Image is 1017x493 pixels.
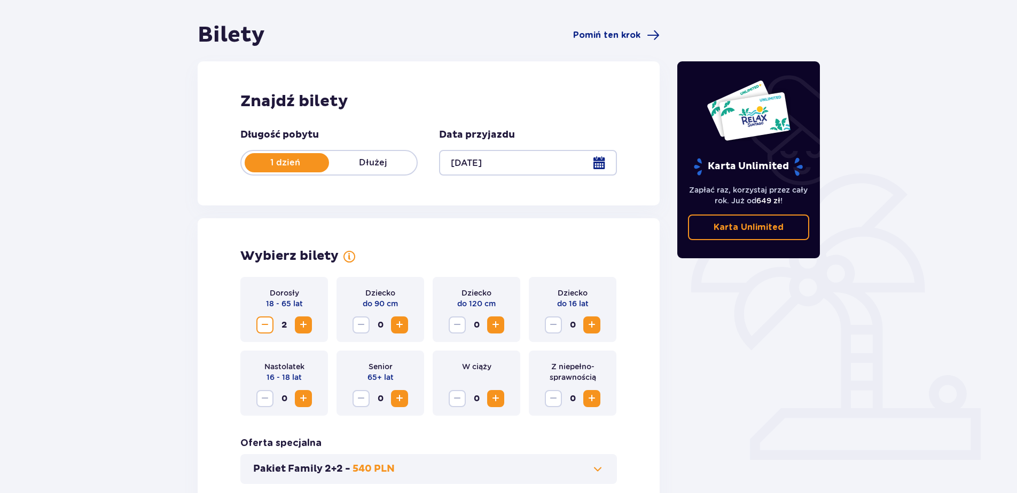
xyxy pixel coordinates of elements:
[706,79,791,141] img: Dwie karty całoroczne do Suntago z napisem 'UNLIMITED RELAX', na białym tle z tropikalnymi liśćmi...
[267,372,302,383] p: 16 - 18 lat
[457,298,496,309] p: do 120 cm
[256,316,273,333] button: Zmniejsz
[253,463,350,475] p: Pakiet Family 2+2 -
[276,316,293,333] span: 2
[545,390,562,407] button: Zmniejsz
[537,361,608,383] p: Z niepełno­sprawnością
[391,316,408,333] button: Zwiększ
[391,390,408,407] button: Zwiększ
[295,390,312,407] button: Zwiększ
[558,288,588,298] p: Dziecko
[264,361,304,372] p: Nastolatek
[240,129,319,141] p: Długość pobytu
[253,463,604,475] button: Pakiet Family 2+2 -540 PLN
[468,390,485,407] span: 0
[240,437,322,450] h3: Oferta specjalna
[564,316,581,333] span: 0
[468,316,485,333] span: 0
[545,316,562,333] button: Zmniejsz
[372,390,389,407] span: 0
[688,214,810,240] a: Karta Unlimited
[363,298,398,309] p: do 90 cm
[367,372,394,383] p: 65+ lat
[573,29,640,41] span: Pomiń ten krok
[439,129,515,141] p: Data przyjazdu
[365,288,395,298] p: Dziecko
[573,29,660,42] a: Pomiń ten krok
[353,316,370,333] button: Zmniejsz
[714,221,784,233] p: Karta Unlimited
[583,316,600,333] button: Zwiększ
[756,196,780,205] span: 649 zł
[583,390,600,407] button: Zwiększ
[449,390,466,407] button: Zmniejsz
[461,288,491,298] p: Dziecko
[353,390,370,407] button: Zmniejsz
[266,298,303,309] p: 18 - 65 lat
[462,361,491,372] p: W ciąży
[564,390,581,407] span: 0
[241,157,329,169] p: 1 dzień
[487,390,504,407] button: Zwiększ
[353,463,395,475] p: 540 PLN
[198,22,265,49] h1: Bilety
[369,361,393,372] p: Senior
[449,316,466,333] button: Zmniejsz
[557,298,589,309] p: do 16 lat
[256,390,273,407] button: Zmniejsz
[329,157,417,169] p: Dłużej
[295,316,312,333] button: Zwiększ
[688,185,810,206] p: Zapłać raz, korzystaj przez cały rok. Już od !
[487,316,504,333] button: Zwiększ
[372,316,389,333] span: 0
[240,248,339,264] h2: Wybierz bilety
[240,91,617,112] h2: Znajdź bilety
[276,390,293,407] span: 0
[270,288,299,298] p: Dorosły
[693,157,804,176] p: Karta Unlimited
